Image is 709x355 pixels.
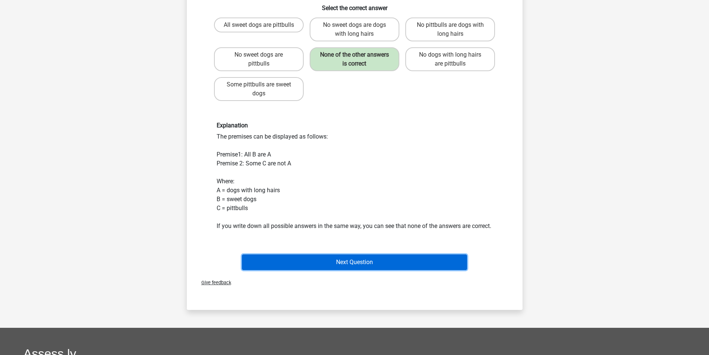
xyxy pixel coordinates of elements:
label: No sweet dogs are dogs with long hairs [310,18,399,41]
button: Next Question [242,254,467,270]
label: Some pittbulls are sweet dogs [214,77,304,101]
label: None of the other answers is correct [310,47,399,71]
label: No sweet dogs are pittbulls [214,47,304,71]
label: All sweet dogs are pittbulls [214,18,304,32]
h6: Explanation [217,122,493,129]
div: The premises can be displayed as follows: Premise1: All B are A Premise 2: Some C are not A Where... [211,122,498,230]
span: Give feedback [195,280,231,285]
label: No pittbulls are dogs with long hairs [405,18,495,41]
label: No dogs with long hairs are pittbulls [405,47,495,71]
